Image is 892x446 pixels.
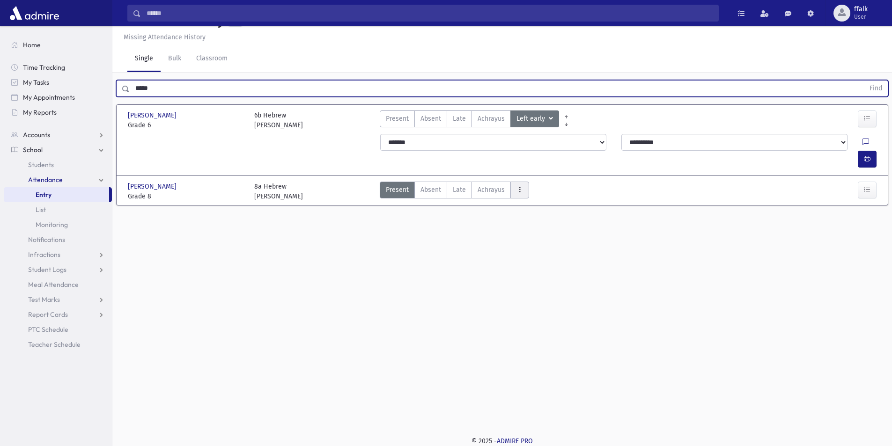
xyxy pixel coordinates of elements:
[161,46,189,72] a: Bulk
[36,220,68,229] span: Monitoring
[23,41,41,49] span: Home
[4,172,112,187] a: Attendance
[254,110,303,130] div: 6b Hebrew [PERSON_NAME]
[864,80,888,96] button: Find
[4,217,112,232] a: Monitoring
[28,295,60,304] span: Test Marks
[4,337,112,352] a: Teacher Schedule
[516,114,547,124] span: Left early
[28,250,60,259] span: Infractions
[854,13,868,21] span: User
[28,175,63,184] span: Attendance
[4,142,112,157] a: School
[36,190,52,199] span: Entry
[7,4,61,22] img: AdmirePro
[23,131,50,139] span: Accounts
[141,5,718,22] input: Search
[120,33,206,41] a: Missing Attendance History
[4,247,112,262] a: Infractions
[4,75,112,90] a: My Tasks
[28,340,81,349] span: Teacher Schedule
[23,93,75,102] span: My Appointments
[28,161,54,169] span: Students
[4,292,112,307] a: Test Marks
[4,37,112,52] a: Home
[127,436,877,446] div: © 2025 -
[128,110,178,120] span: [PERSON_NAME]
[4,60,112,75] a: Time Tracking
[4,307,112,322] a: Report Cards
[28,280,79,289] span: Meal Attendance
[453,114,466,124] span: Late
[386,185,409,195] span: Present
[28,235,65,244] span: Notifications
[23,78,49,87] span: My Tasks
[28,325,68,334] span: PTC Schedule
[380,182,529,201] div: AttTypes
[4,277,112,292] a: Meal Attendance
[23,146,43,154] span: School
[453,185,466,195] span: Late
[124,33,206,41] u: Missing Attendance History
[420,114,441,124] span: Absent
[4,202,112,217] a: List
[4,262,112,277] a: Student Logs
[510,110,559,127] button: Left early
[4,322,112,337] a: PTC Schedule
[478,185,505,195] span: Achrayus
[4,232,112,247] a: Notifications
[4,187,109,202] a: Entry
[189,46,235,72] a: Classroom
[854,6,868,13] span: ffalk
[386,114,409,124] span: Present
[4,90,112,105] a: My Appointments
[128,182,178,191] span: [PERSON_NAME]
[380,110,559,130] div: AttTypes
[254,182,303,201] div: 8a Hebrew [PERSON_NAME]
[23,108,57,117] span: My Reports
[127,46,161,72] a: Single
[23,63,65,72] span: Time Tracking
[4,105,112,120] a: My Reports
[4,157,112,172] a: Students
[28,310,68,319] span: Report Cards
[478,114,505,124] span: Achrayus
[36,205,46,214] span: List
[4,127,112,142] a: Accounts
[420,185,441,195] span: Absent
[28,265,66,274] span: Student Logs
[128,120,245,130] span: Grade 6
[128,191,245,201] span: Grade 8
